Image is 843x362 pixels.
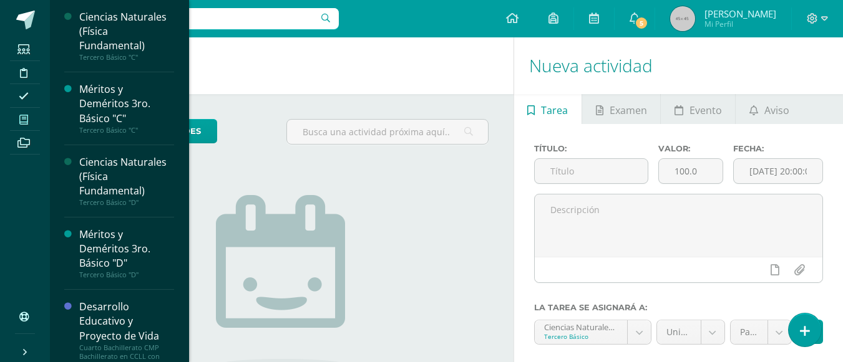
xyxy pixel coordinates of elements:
input: Título [535,159,648,183]
a: Unidad 3 [657,320,724,344]
label: Valor: [658,144,723,153]
div: Tercero Básico [544,332,618,341]
div: Ciencias Naturales (Física Fundamental) [79,155,174,198]
label: Fecha: [733,144,823,153]
a: Méritos y Deméritos 3ro. Básico "D"Tercero Básico "D" [79,227,174,279]
input: Puntos máximos [659,159,723,183]
span: Mi Perfil [704,19,776,29]
span: Evento [690,95,722,125]
span: Parcial (10.0%) [740,320,758,344]
a: Méritos y Deméritos 3ro. Básico "C"Tercero Básico "C" [79,82,174,134]
div: Tercero Básico "C" [79,53,174,62]
span: Unidad 3 [666,320,691,344]
label: La tarea se asignará a: [534,303,823,312]
a: Parcial (10.0%) [731,320,791,344]
a: Evento [661,94,735,124]
input: Busca un usuario... [58,8,339,29]
label: Título: [534,144,649,153]
div: Méritos y Deméritos 3ro. Básico "C" [79,82,174,125]
h1: Actividades [65,37,499,94]
div: Ciencias Naturales (Física Fundamental) 'C' [544,320,618,332]
span: Aviso [764,95,789,125]
input: Fecha de entrega [734,159,822,183]
h1: Nueva actividad [529,37,828,94]
div: Desarrollo Educativo y Proyecto de Vida [79,300,174,343]
span: [PERSON_NAME] [704,7,776,20]
a: Tarea [514,94,582,124]
span: 5 [635,16,648,30]
span: Examen [610,95,647,125]
a: Aviso [736,94,802,124]
div: Méritos y Deméritos 3ro. Básico "D" [79,227,174,270]
div: Ciencias Naturales (Física Fundamental) [79,10,174,53]
a: Examen [582,94,660,124]
a: Ciencias Naturales (Física Fundamental)Tercero Básico "D" [79,155,174,207]
a: Ciencias Naturales (Física Fundamental) 'C'Tercero Básico [535,320,651,344]
a: Ciencias Naturales (Física Fundamental)Tercero Básico "C" [79,10,174,62]
div: Tercero Básico "D" [79,270,174,279]
img: 45x45 [670,6,695,31]
div: Tercero Básico "C" [79,126,174,135]
span: Tarea [541,95,568,125]
input: Busca una actividad próxima aquí... [287,120,487,144]
div: Tercero Básico "D" [79,198,174,207]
